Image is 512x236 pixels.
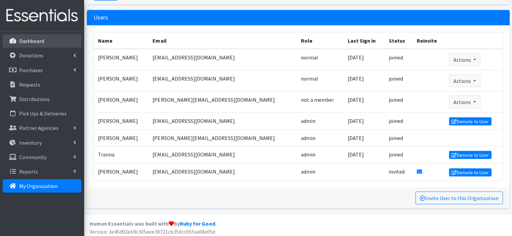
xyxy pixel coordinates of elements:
[3,136,81,149] a: Inventory
[3,121,81,135] a: Partner Agencies
[94,92,148,113] td: [PERSON_NAME]
[385,163,413,181] td: invited
[344,146,385,163] td: [DATE]
[297,163,344,181] td: admin
[148,130,297,146] td: [PERSON_NAME][EMAIL_ADDRESS][DOMAIN_NAME]
[413,33,445,49] th: Reinvite
[385,113,413,130] td: joined
[449,75,480,87] button: Actions
[297,33,344,49] th: Role
[385,70,413,92] td: joined
[148,113,297,130] td: [EMAIL_ADDRESS][DOMAIN_NAME]
[344,70,385,92] td: [DATE]
[297,113,344,130] td: admin
[148,146,297,163] td: [EMAIL_ADDRESS][DOMAIN_NAME]
[3,4,81,27] img: HumanEssentials
[3,78,81,91] a: Requests
[344,92,385,113] td: [DATE]
[90,228,215,235] span: Version: 3e45d92eb9c305eee39721cb350cc05faa68e05d
[385,49,413,70] td: joined
[148,33,297,49] th: Email
[3,107,81,120] a: Pick Ups & Deliveries
[148,92,297,113] td: [PERSON_NAME][EMAIL_ADDRESS][DOMAIN_NAME]
[417,169,422,174] i: Re-send invitation
[3,34,81,48] a: Dashboard
[449,96,480,108] button: Actions
[148,70,297,92] td: [EMAIL_ADDRESS][DOMAIN_NAME]
[3,165,81,178] a: Reports
[297,146,344,163] td: admin
[94,163,148,181] td: [PERSON_NAME]
[344,33,385,49] th: Last Sign in
[415,192,503,204] a: Invite User to this Organization
[94,113,148,130] td: [PERSON_NAME]
[297,130,344,146] td: admin
[344,49,385,70] td: [DATE]
[344,130,385,146] td: [DATE]
[3,179,81,193] a: My Organization
[449,53,480,66] button: Actions
[344,113,385,130] td: [DATE]
[385,92,413,113] td: joined
[3,63,81,77] a: Purchases
[19,38,44,44] p: Dashboard
[3,150,81,164] a: Community
[297,49,344,70] td: normal
[94,14,108,21] h2: Users
[94,130,148,146] td: [PERSON_NAME]
[3,49,81,62] a: Donations
[94,33,148,49] th: Name
[19,168,38,175] p: Reports
[19,139,42,146] p: Inventory
[180,220,215,227] a: Ruby for Good
[19,110,67,117] p: Pick Ups & Deliveries
[90,220,216,227] strong: Human Essentials was built with by .
[19,52,43,59] p: Donations
[19,81,40,88] p: Requests
[19,67,43,74] p: Purchases
[297,70,344,92] td: normal
[148,163,297,181] td: [EMAIL_ADDRESS][DOMAIN_NAME]
[94,49,148,70] td: [PERSON_NAME]
[385,130,413,146] td: joined
[94,70,148,92] td: [PERSON_NAME]
[449,169,491,177] a: Demote to User
[385,146,413,163] td: joined
[94,146,148,163] td: Tranna
[385,33,413,49] th: Status
[19,125,59,131] p: Partner Agencies
[19,154,46,160] p: Community
[148,49,297,70] td: [EMAIL_ADDRESS][DOMAIN_NAME]
[449,117,491,126] a: Demote to User
[19,183,58,189] p: My Organization
[297,92,344,113] td: not a member
[449,151,491,159] a: Demote to User
[19,96,50,102] p: Distributions
[3,92,81,106] a: Distributions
